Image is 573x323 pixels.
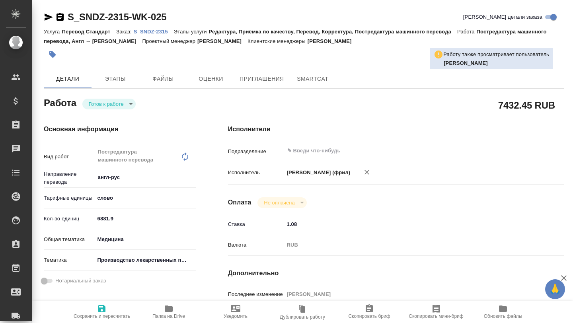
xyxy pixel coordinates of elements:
[95,233,196,246] div: Медицина
[44,215,95,223] p: Кол-во единиц
[44,235,95,243] p: Общая тематика
[142,38,197,44] p: Проектный менеджер
[152,313,185,319] span: Папка на Drive
[269,301,336,323] button: Дублировать работу
[55,277,106,285] span: Нотариальный заказ
[44,125,196,134] h4: Основная информация
[284,238,536,252] div: RUB
[224,313,248,319] span: Уведомить
[49,74,87,84] span: Детали
[284,218,536,230] input: ✎ Введи что-нибудь
[444,60,488,66] b: [PERSON_NAME]
[444,59,549,67] p: Горшкова Валентина
[457,29,477,35] p: Работа
[532,150,534,152] button: Open
[228,241,284,249] p: Валюта
[228,125,564,134] h4: Исполнители
[134,29,174,35] p: S_SNDZ-2315
[44,194,95,202] p: Тарифные единицы
[545,279,565,299] button: 🙏
[228,198,251,207] h4: Оплата
[44,95,76,109] h2: Работа
[228,220,284,228] p: Ставка
[44,29,62,35] p: Услуга
[284,169,351,177] p: [PERSON_NAME] (фрил)
[228,290,284,298] p: Последнее изменение
[240,74,284,84] span: Приглашения
[348,313,390,319] span: Скопировать бриф
[74,313,130,319] span: Сохранить и пересчитать
[96,74,134,84] span: Этапы
[228,269,564,278] h4: Дополнительно
[44,12,53,22] button: Скопировать ссылку для ЯМессенджера
[548,281,562,298] span: 🙏
[403,301,470,323] button: Скопировать мини-бриф
[484,313,522,319] span: Обновить файлы
[95,213,196,224] input: ✎ Введи что-нибудь
[44,46,61,63] button: Добавить тэг
[443,51,549,58] p: Работу также просматривает пользователь
[192,74,230,84] span: Оценки
[308,38,358,44] p: [PERSON_NAME]
[202,301,269,323] button: Уведомить
[68,301,135,323] button: Сохранить и пересчитать
[82,99,136,109] div: Готов к работе
[257,197,306,208] div: Готов к работе
[44,256,95,264] p: Тематика
[409,313,463,319] span: Скопировать мини-бриф
[286,146,507,156] input: ✎ Введи что-нибудь
[174,29,209,35] p: Этапы услуги
[68,12,166,22] a: S_SNDZ-2315-WK-025
[135,301,202,323] button: Папка на Drive
[228,169,284,177] p: Исполнитель
[280,314,325,320] span: Дублировать работу
[55,12,65,22] button: Скопировать ссылку
[144,74,182,84] span: Файлы
[463,13,542,21] span: [PERSON_NAME] детали заказа
[95,191,196,205] div: слово
[116,29,133,35] p: Заказ:
[86,101,126,107] button: Готов к работе
[261,199,297,206] button: Не оплачена
[192,177,193,178] button: Open
[228,148,284,156] p: Подразделение
[294,74,332,84] span: SmartCat
[134,28,174,35] a: S_SNDZ-2315
[62,29,116,35] p: Перевод Стандарт
[44,170,95,186] p: Направление перевода
[358,163,376,181] button: Удалить исполнителя
[197,38,248,44] p: [PERSON_NAME]
[44,153,95,161] p: Вид работ
[209,29,457,35] p: Редактура, Приёмка по качеству, Перевод, Корректура, Постредактура машинного перевода
[336,301,403,323] button: Скопировать бриф
[498,98,555,112] h2: 7432.45 RUB
[95,253,196,267] div: Производство лекарственных препаратов
[470,301,536,323] button: Обновить файлы
[284,288,536,300] input: Пустое поле
[248,38,308,44] p: Клиентские менеджеры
